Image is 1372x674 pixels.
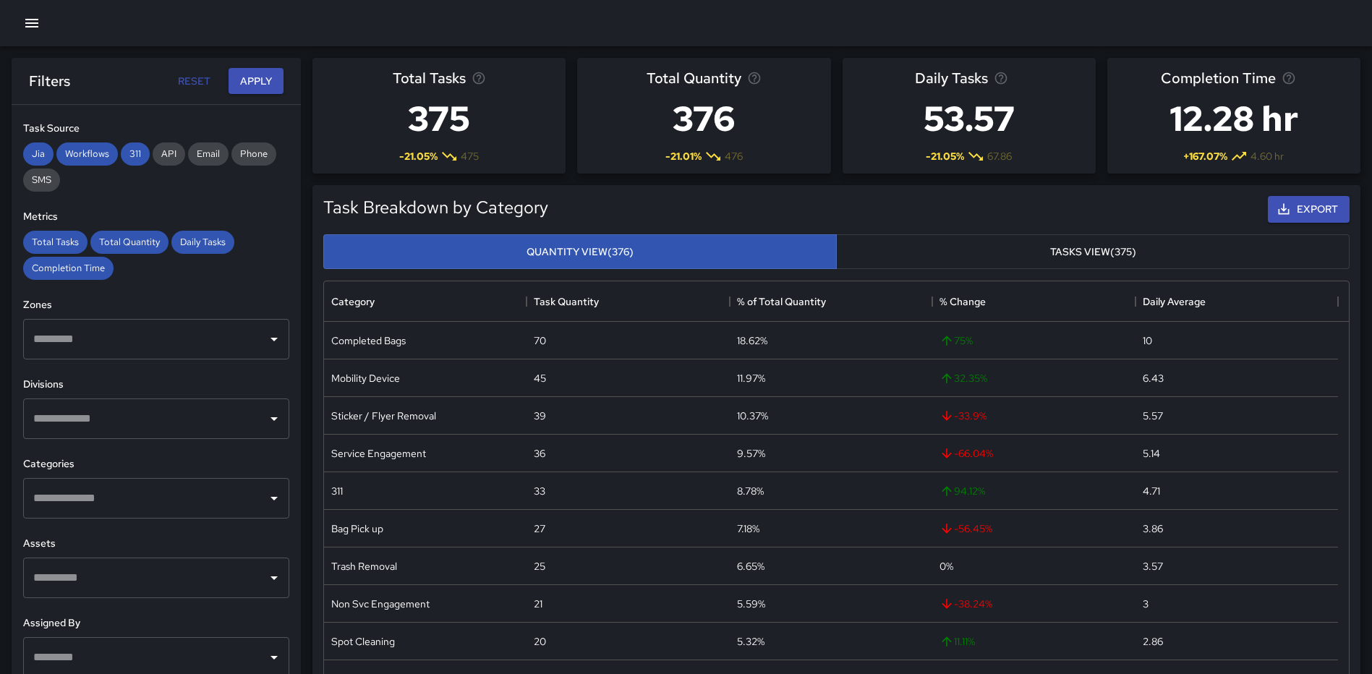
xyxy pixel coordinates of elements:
[171,231,234,254] div: Daily Tasks
[188,142,229,166] div: Email
[725,149,743,163] span: 476
[1143,371,1164,385] div: 6.43
[939,521,992,536] span: -56.45 %
[737,371,765,385] div: 11.97%
[264,647,284,667] button: Open
[665,149,702,163] span: -21.01 %
[331,371,400,385] div: Mobility Device
[331,521,383,536] div: Bag Pick up
[23,236,88,248] span: Total Tasks
[737,559,764,573] div: 6.65%
[1183,149,1227,163] span: + 167.07 %
[1143,446,1160,461] div: 5.14
[730,281,932,322] div: % of Total Quantity
[939,281,986,322] div: % Change
[472,71,486,85] svg: Total number of tasks in the selected period, compared to the previous period.
[90,231,169,254] div: Total Quantity
[915,90,1023,148] h3: 53.57
[1161,90,1307,148] h3: 12.28 hr
[1268,196,1350,223] button: Export
[331,634,395,649] div: Spot Cleaning
[399,149,438,163] span: -21.05 %
[331,281,375,322] div: Category
[647,90,762,148] h3: 376
[23,536,289,552] h6: Assets
[23,209,289,225] h6: Metrics
[1143,634,1163,649] div: 2.86
[534,634,546,649] div: 20
[534,333,546,348] div: 70
[1143,333,1152,348] div: 10
[23,257,114,280] div: Completion Time
[264,568,284,588] button: Open
[939,597,992,611] span: -38.24 %
[737,281,826,322] div: % of Total Quantity
[264,488,284,508] button: Open
[836,234,1350,270] button: Tasks View(375)
[331,559,397,573] div: Trash Removal
[534,446,545,461] div: 36
[939,333,973,348] span: 75 %
[939,371,987,385] span: 32.35 %
[1282,71,1296,85] svg: Average time taken to complete tasks in the selected period, compared to the previous period.
[534,559,545,573] div: 25
[324,281,527,322] div: Category
[331,446,426,461] div: Service Engagement
[23,168,60,192] div: SMS
[926,149,964,163] span: -21.05 %
[90,236,169,248] span: Total Quantity
[1250,149,1284,163] span: 4.60 hr
[1143,597,1149,611] div: 3
[331,484,343,498] div: 311
[393,67,466,90] span: Total Tasks
[331,333,406,348] div: Completed Bags
[737,484,764,498] div: 8.78%
[939,446,993,461] span: -66.04 %
[534,371,546,385] div: 45
[393,90,486,148] h3: 375
[534,484,545,498] div: 33
[987,149,1012,163] span: 67.86
[23,377,289,393] h6: Divisions
[737,597,765,611] div: 5.59%
[915,67,988,90] span: Daily Tasks
[737,446,765,461] div: 9.57%
[747,71,762,85] svg: Total task quantity in the selected period, compared to the previous period.
[153,148,185,160] span: API
[461,149,479,163] span: 475
[23,148,54,160] span: Jia
[23,142,54,166] div: Jia
[1143,484,1160,498] div: 4.71
[534,409,546,423] div: 39
[939,409,987,423] span: -33.9 %
[534,281,599,322] div: Task Quantity
[1143,409,1163,423] div: 5.57
[231,148,276,160] span: Phone
[939,559,953,573] span: 0 %
[153,142,185,166] div: API
[534,597,542,611] div: 21
[23,615,289,631] h6: Assigned By
[939,484,985,498] span: 94.12 %
[323,196,548,219] h5: Task Breakdown by Category
[171,236,234,248] span: Daily Tasks
[527,281,729,322] div: Task Quantity
[737,409,768,423] div: 10.37%
[1143,521,1163,536] div: 3.86
[121,142,150,166] div: 311
[23,297,289,313] h6: Zones
[231,142,276,166] div: Phone
[121,148,150,160] span: 311
[23,174,60,186] span: SMS
[647,67,741,90] span: Total Quantity
[23,262,114,274] span: Completion Time
[23,456,289,472] h6: Categories
[331,597,430,611] div: Non Svc Engagement
[534,521,545,536] div: 27
[188,148,229,160] span: Email
[229,68,284,95] button: Apply
[29,69,70,93] h6: Filters
[737,333,767,348] div: 18.62%
[331,409,436,423] div: Sticker / Flyer Removal
[1143,559,1163,573] div: 3.57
